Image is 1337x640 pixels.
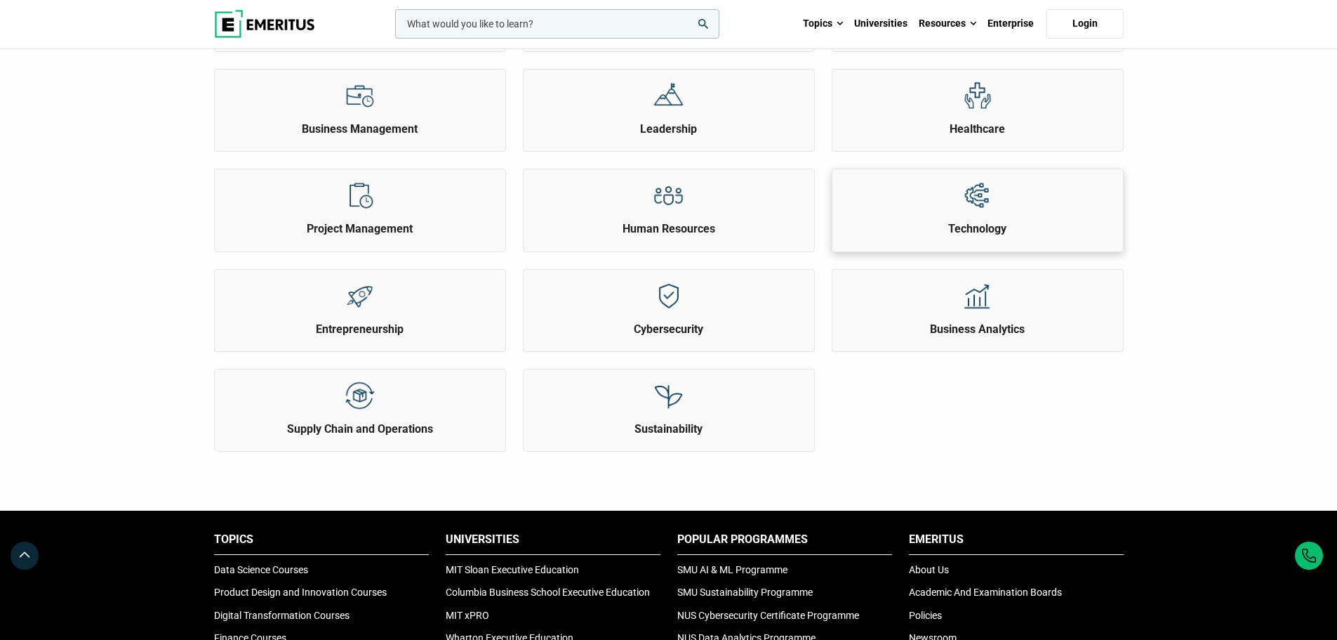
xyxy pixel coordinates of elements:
[344,280,375,312] img: Explore Topics
[653,280,684,312] img: Explore Topics
[962,180,993,211] img: Explore Topics
[836,322,1119,337] h2: Business Analytics
[836,122,1119,137] h2: Healthcare
[832,169,1123,237] a: Explore Topics Technology
[832,270,1123,337] a: Explore Topics Business Analytics
[214,587,387,598] a: Product Design and Innovation Courses
[524,70,814,137] a: Explore Topics Leadership
[524,169,814,237] a: Explore Topics Human Resources
[344,380,375,412] img: Explore Topics
[344,80,375,112] img: Explore Topics
[909,587,1062,598] a: Academic And Examination Boards
[395,9,719,39] input: woocommerce-product-search-field-0
[677,610,859,621] a: NUS Cybersecurity Certificate Programme
[527,322,811,337] h2: Cybersecurity
[677,587,813,598] a: SMU Sustainability Programme
[962,280,993,312] img: Explore Topics
[653,180,684,211] img: Explore Topics
[962,80,993,112] img: Explore Topics
[215,70,505,137] a: Explore Topics Business Management
[215,169,505,237] a: Explore Topics Project Management
[909,564,949,575] a: About Us
[909,610,942,621] a: Policies
[214,610,350,621] a: Digital Transformation Courses
[836,221,1119,237] h2: Technology
[344,180,375,211] img: Explore Topics
[218,422,502,437] h2: Supply Chain and Operations
[215,270,505,337] a: Explore Topics Entrepreneurship
[214,564,308,575] a: Data Science Courses
[832,70,1123,137] a: Explore Topics Healthcare
[1046,9,1124,39] a: Login
[524,370,814,437] a: Explore Topics Sustainability
[653,80,684,112] img: Explore Topics
[218,322,502,337] h2: Entrepreneurship
[218,221,502,237] h2: Project Management
[677,564,787,575] a: SMU AI & ML Programme
[524,270,814,337] a: Explore Topics Cybersecurity
[446,564,579,575] a: MIT Sloan Executive Education
[527,221,811,237] h2: Human Resources
[527,122,811,137] h2: Leadership
[446,610,489,621] a: MIT xPRO
[446,587,650,598] a: Columbia Business School Executive Education
[527,422,811,437] h2: Sustainability
[218,122,502,137] h2: Business Management
[215,370,505,437] a: Explore Topics Supply Chain and Operations
[653,380,684,412] img: Explore Topics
